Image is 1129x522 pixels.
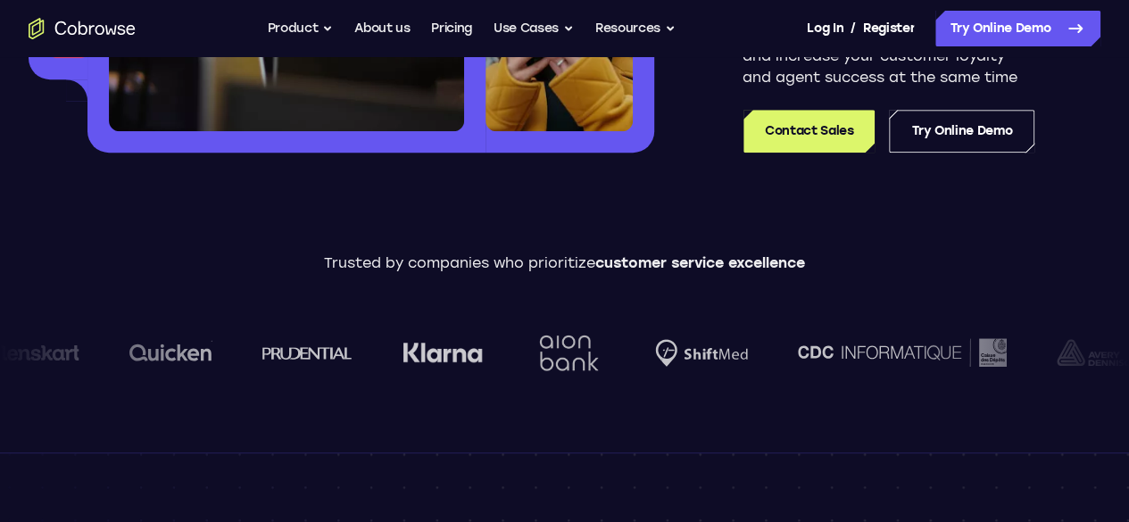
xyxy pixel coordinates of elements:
[743,110,875,153] a: Contact Sales
[935,11,1100,46] a: Try Online Demo
[595,254,805,271] span: customer service excellence
[29,18,136,39] a: Go to the home page
[889,110,1034,153] a: Try Online Demo
[595,11,676,46] button: Resources
[268,11,334,46] button: Product
[807,11,843,46] a: Log In
[249,345,339,360] img: prudential
[519,317,592,389] img: Aion Bank
[494,11,574,46] button: Use Cases
[431,11,472,46] a: Pricing
[642,339,735,367] img: Shiftmed
[851,18,856,39] span: /
[389,342,469,363] img: Klarna
[784,338,993,366] img: CDC Informatique
[354,11,410,46] a: About us
[863,11,915,46] a: Register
